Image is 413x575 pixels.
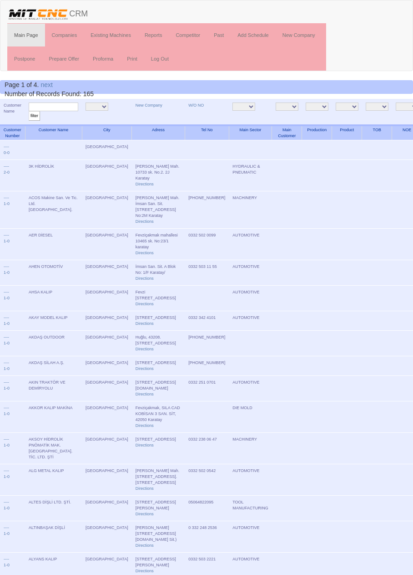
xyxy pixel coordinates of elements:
a: 1 [4,296,6,300]
a: 0 [7,201,10,206]
td: ALTES DİŞLİ LTD. ŞTİ. [25,496,82,521]
td: AUTOMOTIVE [229,376,272,401]
td: 0332 251 0701 [185,376,229,401]
td: [GEOGRAPHIC_DATA] [82,356,132,376]
a: 1 [4,270,6,275]
td: 3K HİDROLİK [25,160,82,191]
td: 0332 502 0099 [185,229,229,260]
td: [GEOGRAPHIC_DATA] [82,331,132,356]
a: ---- [4,144,9,149]
td: [GEOGRAPHIC_DATA] [82,229,132,260]
a: 0 [7,443,10,447]
a: New Company [136,103,162,108]
a: Directions [136,302,154,306]
td: [STREET_ADDRESS] [132,311,185,331]
a: next [40,81,52,88]
td: 0332 238 06 47 [185,433,229,464]
td: [PERSON_NAME] Mah. 10733 sk. No.2. 2J Karatay [132,160,185,191]
a: Past [207,24,231,46]
td: Fevziçakmak mahallesi 10465 sk. No:23/1 karatay [132,229,185,260]
td: AUTOMOTIVE [229,311,272,331]
a: Reports [138,24,169,46]
a: CRM [0,0,95,23]
td: [PERSON_NAME] Mah. İmsan San. Sit. [STREET_ADDRESS] No:2M Karatay [132,191,185,229]
a: Log Out [144,47,176,70]
td: AUTOMOTIVE [229,286,272,311]
a: Directions [136,543,154,548]
td: Fevziçakmak, SILA CAD KOBİSAN 3 SAN. SİT, 42050 Karatay [132,401,185,433]
a: Directions [136,347,154,351]
a: 1 [4,341,6,345]
a: Directions [136,276,154,281]
td: [GEOGRAPHIC_DATA] [82,433,132,464]
a: Directions [136,366,154,371]
th: Tel No [185,125,229,140]
a: Competitor [169,24,207,46]
a: 0 [7,506,10,510]
td: 0332 502 0542 [185,464,229,496]
td: 05064822095 [185,496,229,521]
td: [GEOGRAPHIC_DATA] [82,286,132,311]
a: Directions [136,486,154,491]
a: 1 [4,563,6,567]
a: 0 [7,341,10,345]
td: AUTOMOTIVE [229,229,272,260]
a: 0 [7,170,10,175]
td: AKIN TRAKTÖR VE DEMİRYOLU [25,376,82,401]
a: Main Page [7,24,45,46]
span: Page 1 of 4. [5,81,39,88]
td: [GEOGRAPHIC_DATA] [82,401,132,433]
th: Main Customer [272,125,302,140]
a: 1 [4,443,6,447]
th: Customer Name [25,125,82,140]
td: [GEOGRAPHIC_DATA] [82,140,132,160]
td: Huğlu, 43208. [STREET_ADDRESS] [132,331,185,356]
td: MACHINERY [229,433,272,464]
a: 1 [4,386,6,390]
td: [PERSON_NAME][STREET_ADDRESS][DOMAIN_NAME] Sit.) [132,521,185,553]
a: ---- [4,525,9,530]
td: AUTOMOTIVE [229,260,272,286]
td: MACHINERY [229,191,272,229]
a: ---- [4,557,9,561]
td: AKDAŞ OUTDOOR [25,331,82,356]
a: ---- [4,468,9,473]
a: 0 [7,386,10,390]
a: ---- [4,437,9,442]
td: Fevzi [STREET_ADDRESS] [132,286,185,311]
td: 0332 342 4101 [185,311,229,331]
td: AUTOMOTIVE [229,521,272,553]
a: 0 [7,321,10,326]
a: ---- [4,164,9,169]
td: [GEOGRAPHIC_DATA] [82,191,132,229]
a: New Company [276,24,322,46]
td: DIE MOLD [229,401,272,433]
span: Number of Records Found: 165 [5,81,94,98]
td: AKDAŞ SİLAH A.Ş. [25,356,82,376]
td: [GEOGRAPHIC_DATA] [82,496,132,521]
a: Existing Machines [84,24,138,46]
a: Directions [136,569,154,573]
td: AUTOMOTIVE [229,464,272,496]
a: Companies [45,24,84,46]
td: [PHONE_NUMBER] [185,331,229,356]
a: ---- [4,233,9,237]
a: Postpone [7,47,42,70]
a: Directions [136,392,154,396]
a: 0 [7,270,10,275]
a: 0 [7,239,10,243]
a: Directions [136,219,154,224]
a: Print [120,47,144,70]
a: ---- [4,360,9,365]
a: ---- [4,335,9,339]
a: ---- [4,406,9,410]
td: [STREET_ADDRESS] [132,356,185,376]
a: 2 [4,170,6,175]
td: AKSOY HİDROLİK PNÖMATİK MAK. [GEOGRAPHIC_DATA]. TİC. LTD. ŞTİ [25,433,82,464]
a: 0 [7,563,10,567]
input: filter [29,111,40,121]
th: City [82,125,132,140]
a: W/O NO [188,103,204,108]
a: 1 [4,201,6,206]
td: [PHONE_NUMBER] [185,191,229,229]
